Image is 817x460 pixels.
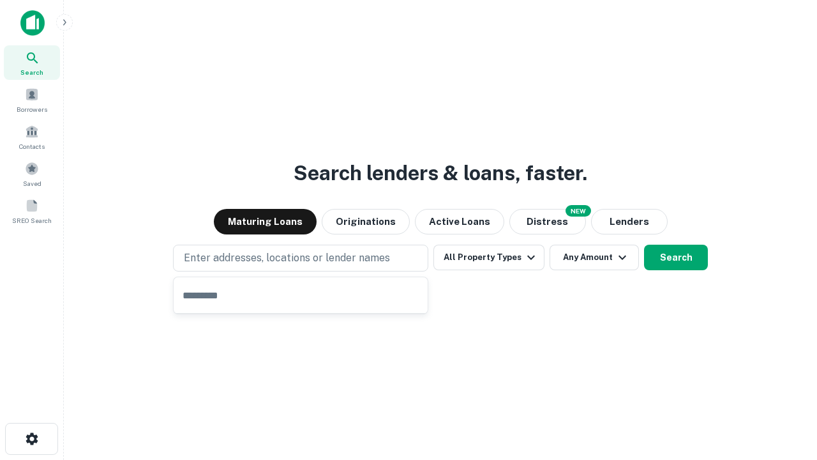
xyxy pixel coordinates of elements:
button: Originations [322,209,410,234]
a: SREO Search [4,194,60,228]
iframe: Chat Widget [753,358,817,419]
a: Contacts [4,119,60,154]
button: Search distressed loans with lien and other non-mortgage details. [509,209,586,234]
button: Maturing Loans [214,209,317,234]
div: NEW [566,205,591,217]
button: Enter addresses, locations or lender names [173,245,428,272]
h3: Search lenders & loans, faster. [294,158,587,188]
img: capitalize-icon.png [20,10,45,36]
span: Borrowers [17,104,47,114]
button: Lenders [591,209,668,234]
span: SREO Search [12,215,52,226]
button: Search [644,245,708,270]
a: Borrowers [4,82,60,117]
p: Enter addresses, locations or lender names [184,250,390,266]
a: Search [4,45,60,80]
button: Any Amount [550,245,639,270]
span: Contacts [19,141,45,151]
span: Search [20,67,43,77]
button: All Property Types [433,245,544,270]
button: Active Loans [415,209,504,234]
a: Saved [4,157,60,191]
span: Saved [23,178,41,188]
